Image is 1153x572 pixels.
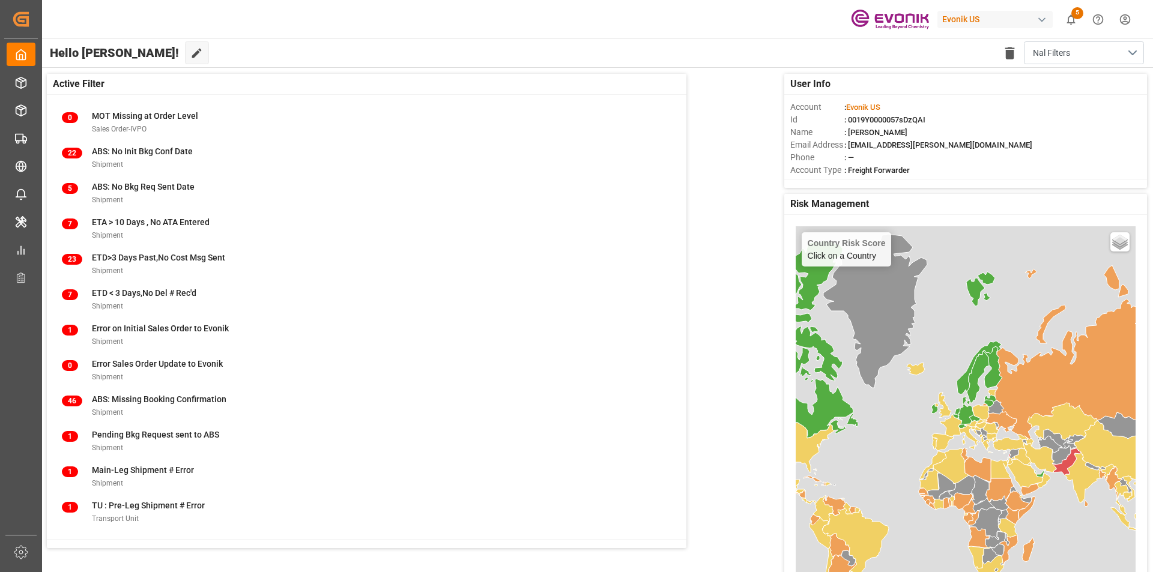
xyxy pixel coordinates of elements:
a: 7ETA > 10 Days , No ATA EnteredShipment [62,216,671,241]
a: 1Pending Bkg Request sent to ABSShipment [62,429,671,454]
span: ABS: No Init Bkg Conf Date [92,146,193,156]
span: Account [790,101,844,113]
span: Nal Filters [1033,47,1070,59]
a: 1TU : Pre-Leg Shipment # ErrorTransport Unit [62,499,671,525]
img: Evonik-brand-mark-Deep-Purple-RGB.jpeg_1700498283.jpeg [851,9,929,30]
span: TU : Pre-Leg Shipment # Error [92,501,205,510]
span: Sales Order-IVPO [92,125,147,133]
span: ETD>3 Days Past,No Cost Msg Sent [92,253,225,262]
span: 46 [62,396,82,406]
span: Shipment [92,196,123,204]
span: 5 [1071,7,1083,19]
span: Shipment [92,302,123,310]
span: Account Type [790,164,844,176]
span: 0 [62,360,78,371]
span: Shipment [92,444,123,452]
span: Phone [790,151,844,164]
span: 5 [62,183,78,194]
span: : [844,103,880,112]
span: Transport Unit [92,514,139,523]
a: 22ABS: No Init Bkg Conf DateShipment [62,145,671,170]
a: 5ABS: No Bkg Req Sent DateShipment [62,181,671,206]
a: 0Error Sales Order Update to EvonikShipment [62,358,671,383]
a: 23ETD>3 Days Past,No Cost Msg SentShipment [62,251,671,277]
span: : 0019Y0000057sDzQAI [844,115,925,124]
a: 7ETD < 3 Days,No Del # Rec'dShipment [62,287,671,312]
span: Active Filter [53,77,104,91]
span: Pending Bkg Request sent to ABS [92,430,219,439]
span: 23 [62,254,82,265]
span: ABS: No Bkg Req Sent Date [92,182,195,191]
span: Error Sales Order Update to Evonik [92,359,223,369]
span: 1 [62,325,78,336]
span: Shipment [92,479,123,487]
span: Shipment [92,266,123,275]
span: ETA > 10 Days , No ATA Entered [92,217,210,227]
div: Click on a Country [808,238,886,260]
button: Help Center [1085,6,1112,33]
span: MOT Missing at Order Level [92,111,198,121]
span: User Info [790,77,831,91]
span: 22 [62,148,82,158]
span: Shipment [92,160,123,169]
span: Name [790,126,844,139]
span: ABS: Missing Booking Confirmation [92,394,226,404]
span: Shipment [92,408,123,417]
a: 46ABS: Missing Booking ConfirmationShipment [62,393,671,418]
span: Risk Management [790,197,869,211]
span: Shipment [92,337,123,346]
span: : [EMAIL_ADDRESS][PERSON_NAME][DOMAIN_NAME] [844,140,1032,149]
h4: Country Risk Score [808,238,886,248]
span: Error on Initial Sales Order to Evonik [92,324,229,333]
span: Shipment [92,373,123,381]
span: 1 [62,431,78,442]
button: show 5 new notifications [1058,6,1085,33]
span: Shipment [92,231,123,239]
span: 1 [62,466,78,477]
a: 1Main-Leg Shipment # ErrorShipment [62,464,671,489]
span: ETD < 3 Days,No Del # Rec'd [92,288,196,298]
span: 0 [62,112,78,123]
span: Evonik US [846,103,880,112]
a: 0MOT Missing at Order LevelSales Order-IVPO [62,110,671,135]
span: 7 [62,218,78,229]
span: Id [790,113,844,126]
a: 1Error on Initial Sales Order to EvonikShipment [62,322,671,348]
a: Layers [1110,232,1130,251]
span: : [PERSON_NAME] [844,128,907,137]
span: 1 [62,502,78,513]
span: Hello [PERSON_NAME]! [50,41,179,64]
button: open menu [1024,41,1144,64]
span: Main-Leg Shipment # Error [92,465,194,475]
span: : Freight Forwarder [844,166,910,175]
span: 7 [62,289,78,300]
span: Email Address [790,139,844,151]
span: : — [844,153,854,162]
div: Evonik US [937,11,1053,28]
button: Evonik US [937,8,1058,31]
